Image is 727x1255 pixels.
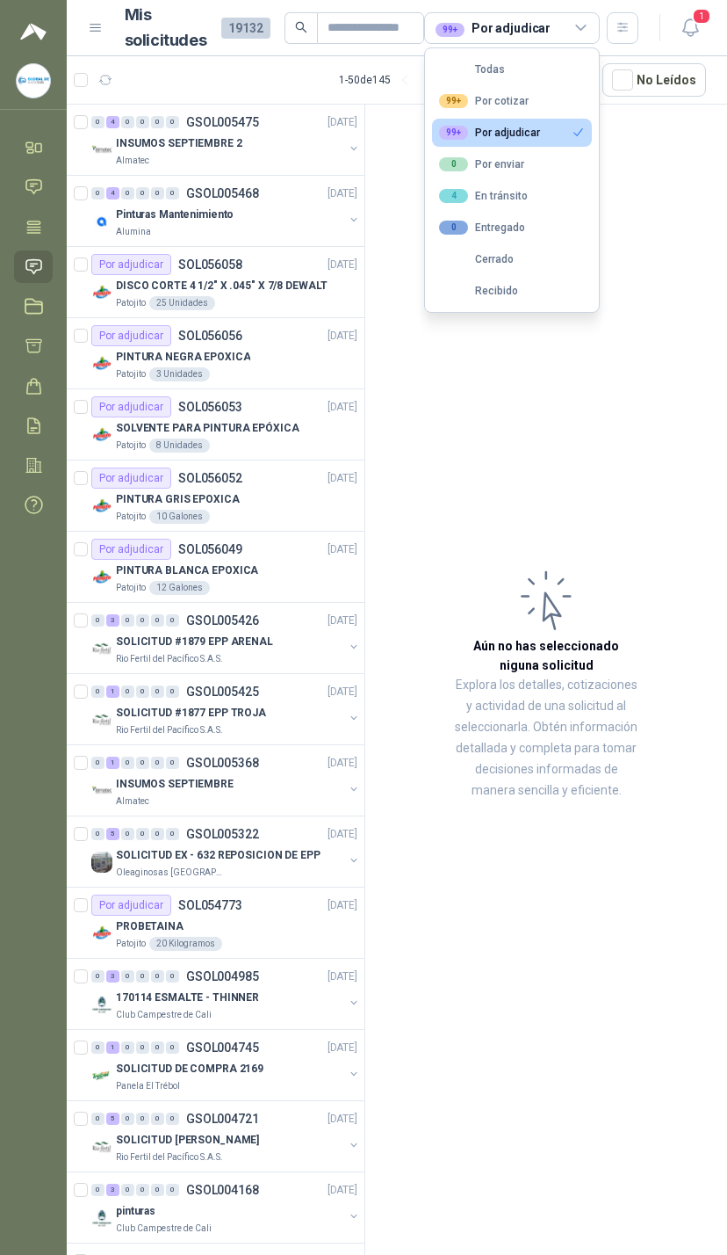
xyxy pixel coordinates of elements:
button: 0Por enviar [432,150,592,178]
div: Recibido [439,285,518,297]
p: SOL056052 [178,472,242,484]
p: Almatec [116,794,149,809]
p: Patojito [116,367,146,381]
div: 0 [121,116,134,128]
div: 0 [91,116,104,128]
p: [DATE] [328,541,357,558]
button: No Leídos [602,63,706,97]
div: 4 [439,189,468,203]
img: Logo peakr [20,21,47,42]
p: Explora los detalles, cotizaciones y actividad de una solicitud al seleccionarla. Obtén informaci... [453,675,639,802]
img: Company Logo [91,1208,112,1229]
p: Patojito [116,296,146,310]
div: 1 [106,1041,119,1054]
div: 0 [151,686,164,698]
p: Patojito [116,439,146,453]
img: Company Logo [91,353,112,374]
div: 0 [91,1113,104,1125]
div: 99+ [435,23,464,37]
p: SOL054773 [178,899,242,911]
div: 0 [121,970,134,983]
p: DISCO CORTE 4 1/2" X .045" X 7/8 DEWALT [116,278,328,294]
h3: Aún no has seleccionado niguna solicitud [453,636,639,675]
div: 0 [136,1184,149,1196]
div: 20 Kilogramos [149,937,222,951]
div: 0 [151,187,164,199]
span: 19132 [221,18,270,39]
img: Company Logo [91,424,112,446]
p: [DATE] [328,968,357,985]
a: Por adjudicarSOL054773[DATE] Company LogoPROBETAINAPatojito20 Kilogramos [67,888,364,959]
div: 5 [106,1113,119,1125]
span: 1 [692,8,711,25]
img: Company Logo [91,1065,112,1086]
div: Cerrado [439,253,514,265]
p: GSOL005322 [186,828,259,840]
div: 0 [121,757,134,769]
p: [DATE] [328,1182,357,1199]
div: 0 [439,157,468,171]
div: 0 [121,187,134,199]
div: 0 [121,1041,134,1054]
div: 0 [166,1184,179,1196]
p: GSOL005468 [186,187,259,199]
div: 0 [91,1184,104,1196]
img: Company Logo [91,496,112,517]
div: 0 [136,970,149,983]
div: 0 [166,970,179,983]
div: 0 [121,828,134,840]
img: Company Logo [17,64,50,98]
p: GSOL004985 [186,970,259,983]
p: SOL056053 [178,401,242,413]
p: GSOL004745 [186,1041,259,1054]
img: Company Logo [91,709,112,730]
div: 0 [91,970,104,983]
p: Rio Fertil del Pacífico S.A.S. [116,1150,223,1164]
p: PINTURA NEGRA EPOXICA [116,349,250,366]
div: Por adjudicar [435,18,551,38]
div: 0 [151,828,164,840]
div: 3 [106,1184,119,1196]
div: 0 [121,1113,134,1125]
a: 0 4 0 0 0 0 GSOL005468[DATE] Company LogoPinturas MantenimientoAlumina [91,183,361,239]
a: Por adjudicarSOL056052[DATE] Company LogoPINTURA GRIS EPOXICAPatojito10 Galones [67,461,364,532]
div: 0 [166,116,179,128]
div: Por adjudicar [91,396,171,417]
img: Company Logo [91,923,112,944]
a: 0 3 0 0 0 0 GSOL005426[DATE] Company LogoSOLICITUD #1879 EPP ARENALRio Fertil del Pacífico S.A.S. [91,610,361,666]
h1: Mis solicitudes [125,3,207,54]
div: 1 [106,686,119,698]
div: 0 [151,614,164,627]
div: Entregado [439,221,525,235]
button: Todas [432,55,592,83]
p: [DATE] [328,1040,357,1056]
div: Por adjudicar [91,539,171,560]
a: 0 1 0 0 0 0 GSOL005368[DATE] Company LogoINSUMOS SEPTIEMBREAlmatec [91,752,361,809]
div: 0 [166,1113,179,1125]
p: Rio Fertil del Pacífico S.A.S. [116,723,223,737]
a: 0 4 0 0 0 0 GSOL005475[DATE] Company LogoINSUMOS SEPTIEMBRE 2Almatec [91,112,361,168]
div: 0 [166,757,179,769]
img: Company Logo [91,1136,112,1157]
div: Por adjudicar [91,254,171,275]
p: [DATE] [328,185,357,202]
div: 0 [91,1041,104,1054]
a: 0 1 0 0 0 0 GSOL005425[DATE] Company LogoSOLICITUD #1877 EPP TROJARio Fertil del Pacífico S.A.S. [91,681,361,737]
div: 0 [166,686,179,698]
p: Club Campestre de Cali [116,1222,212,1236]
div: 0 [439,221,468,235]
p: Patojito [116,581,146,595]
div: 0 [151,757,164,769]
img: Company Logo [91,282,112,303]
p: SOLICITUD [PERSON_NAME] [116,1132,259,1149]
img: Company Logo [91,780,112,802]
div: 0 [166,1041,179,1054]
button: 0Entregado [432,214,592,242]
div: 10 Galones [149,510,210,524]
div: 99+ [439,94,468,108]
div: 0 [136,614,149,627]
p: GSOL005425 [186,686,259,698]
p: [DATE] [328,328,357,345]
div: En tránsito [439,189,528,203]
div: 0 [121,686,134,698]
